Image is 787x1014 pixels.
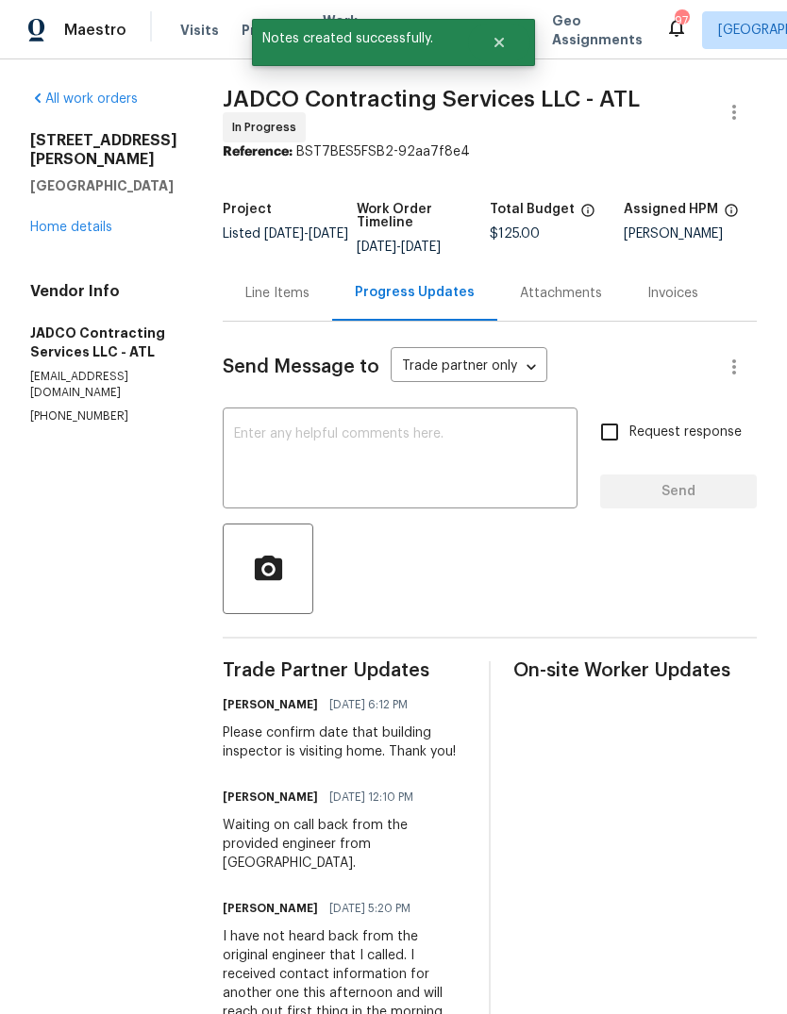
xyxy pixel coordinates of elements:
span: The hpm assigned to this work order. [724,203,739,227]
span: - [357,241,441,254]
span: The total cost of line items that have been proposed by Opendoor. This sum includes line items th... [580,203,595,227]
span: Send Message to [223,357,379,376]
h6: [PERSON_NAME] [223,695,318,714]
b: Reference: [223,145,293,158]
span: - [264,227,348,241]
span: Work Orders [323,11,371,49]
p: [EMAIL_ADDRESS][DOMAIN_NAME] [30,369,177,401]
a: Home details [30,221,112,234]
span: Visits [180,21,219,40]
div: Line Items [245,284,310,303]
span: Request response [629,423,742,442]
div: [PERSON_NAME] [624,227,758,241]
h5: Total Budget [490,203,575,216]
div: Progress Updates [355,283,475,302]
span: [DATE] 12:10 PM [329,788,413,806]
p: [PHONE_NUMBER] [30,408,177,424]
h5: Project [223,203,272,216]
span: [DATE] 6:12 PM [329,695,408,714]
span: In Progress [232,118,304,137]
span: Trade Partner Updates [223,661,466,680]
div: Please confirm date that building inspector is visiting home. Thank you! [223,723,466,761]
h2: [STREET_ADDRESS][PERSON_NAME] [30,131,177,169]
span: Geo Assignments [552,11,643,49]
span: [DATE] 5:20 PM [329,899,410,918]
span: [DATE] [309,227,348,241]
span: [DATE] [357,241,396,254]
span: JADCO Contracting Services LLC - ATL [223,88,640,110]
h4: Vendor Info [30,282,177,301]
span: $125.00 [490,227,540,241]
span: [DATE] [401,241,441,254]
button: Close [468,24,530,61]
h5: [GEOGRAPHIC_DATA] [30,176,177,195]
a: All work orders [30,92,138,106]
div: Waiting on call back from the provided engineer from [GEOGRAPHIC_DATA]. [223,816,466,873]
h6: [PERSON_NAME] [223,899,318,918]
h5: JADCO Contracting Services LLC - ATL [30,324,177,361]
div: Trade partner only [391,352,547,383]
span: Projects [242,21,300,40]
span: On-site Worker Updates [513,661,757,680]
span: Listed [223,227,348,241]
div: Invoices [647,284,698,303]
span: Maestro [64,21,126,40]
span: Notes created successfully. [252,19,468,58]
div: 97 [675,11,688,30]
div: Attachments [520,284,602,303]
h5: Work Order Timeline [357,203,491,229]
span: [DATE] [264,227,304,241]
h5: Assigned HPM [624,203,718,216]
h6: [PERSON_NAME] [223,788,318,806]
div: BST7BES5FSB2-92aa7f8e4 [223,142,757,161]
